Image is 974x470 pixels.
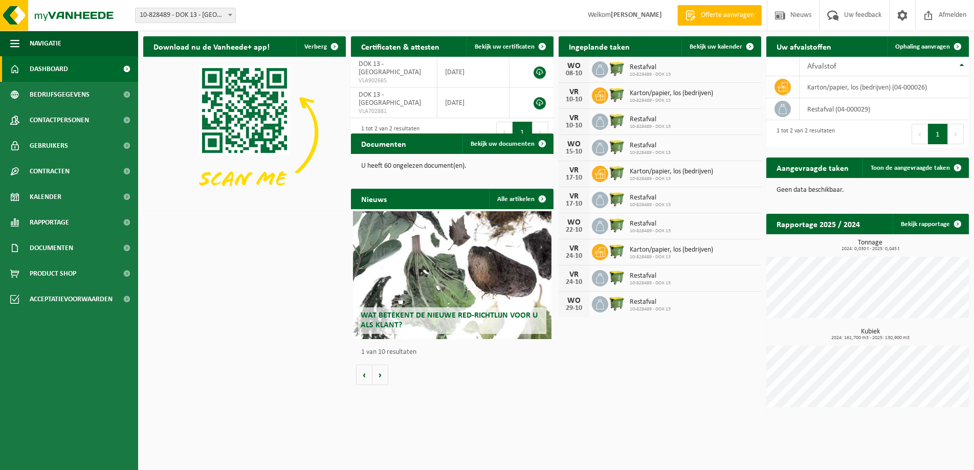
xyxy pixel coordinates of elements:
[895,43,950,50] span: Ophaling aanvragen
[564,244,584,253] div: VR
[136,8,235,23] span: 10-828489 - DOK 13 - GENT
[698,10,757,20] span: Offerte aanvragen
[630,124,671,130] span: 10-828489 - DOK 13
[356,121,419,143] div: 1 tot 2 van 2 resultaten
[630,220,671,228] span: Restafval
[533,122,548,142] button: Next
[30,286,113,312] span: Acceptatievoorwaarden
[608,242,626,260] img: WB-1100-HPE-GN-51
[928,124,948,144] button: 1
[681,36,760,57] a: Bekijk uw kalender
[630,228,671,234] span: 10-828489 - DOK 13
[361,311,538,329] span: Wat betekent de nieuwe RED-richtlijn voor u als klant?
[30,107,89,133] span: Contactpersonen
[948,124,964,144] button: Next
[351,36,450,56] h2: Certificaten & attesten
[30,235,73,261] span: Documenten
[771,247,969,252] span: 2024: 0,030 t - 2025: 0,045 t
[807,62,836,71] span: Afvalstof
[630,280,671,286] span: 10-828489 - DOK 13
[564,166,584,174] div: VR
[608,295,626,312] img: WB-1100-HPE-GN-51
[766,158,859,177] h2: Aangevraagde taken
[564,70,584,77] div: 08-10
[630,89,713,98] span: Karton/papier, los (bedrijven)
[143,36,280,56] h2: Download nu de Vanheede+ app!
[608,190,626,208] img: WB-1100-HPE-GN-51
[893,214,968,234] a: Bekijk rapportage
[437,87,510,118] td: [DATE]
[630,98,713,104] span: 10-828489 - DOK 13
[608,60,626,77] img: WB-1100-HPE-GN-51
[630,202,671,208] span: 10-828489 - DOK 13
[862,158,968,178] a: Toon de aangevraagde taken
[564,88,584,96] div: VR
[351,189,397,209] h2: Nieuws
[564,174,584,182] div: 17-10
[359,107,429,116] span: VLA702881
[800,98,969,120] td: restafval (04-000029)
[356,365,372,385] button: Vorige
[471,141,535,147] span: Bekijk uw documenten
[564,271,584,279] div: VR
[304,43,327,50] span: Verberg
[564,227,584,234] div: 22-10
[887,36,968,57] a: Ophaling aanvragen
[630,142,671,150] span: Restafval
[912,124,928,144] button: Previous
[489,189,552,209] a: Alle artikelen
[30,133,68,159] span: Gebruikers
[630,298,671,306] span: Restafval
[608,112,626,129] img: WB-1100-HPE-GN-51
[361,163,543,170] p: U heeft 60 ongelezen document(en).
[630,150,671,156] span: 10-828489 - DOK 13
[564,218,584,227] div: WO
[564,140,584,148] div: WO
[871,165,950,171] span: Toon de aangevraagde taken
[800,76,969,98] td: karton/papier, los (bedrijven) (04-000026)
[611,11,662,19] strong: [PERSON_NAME]
[30,56,68,82] span: Dashboard
[564,297,584,305] div: WO
[630,176,713,182] span: 10-828489 - DOK 13
[630,168,713,176] span: Karton/papier, los (bedrijven)
[437,57,510,87] td: [DATE]
[30,159,70,184] span: Contracten
[630,116,671,124] span: Restafval
[462,133,552,154] a: Bekijk uw documenten
[771,239,969,252] h3: Tonnage
[630,72,671,78] span: 10-828489 - DOK 13
[359,60,421,76] span: DOK 13 - [GEOGRAPHIC_DATA]
[351,133,416,153] h2: Documenten
[564,192,584,200] div: VR
[135,8,236,23] span: 10-828489 - DOK 13 - GENT
[630,246,713,254] span: Karton/papier, los (bedrijven)
[677,5,762,26] a: Offerte aanvragen
[359,91,421,107] span: DOK 13 - [GEOGRAPHIC_DATA]
[766,36,842,56] h2: Uw afvalstoffen
[564,62,584,70] div: WO
[559,36,640,56] h2: Ingeplande taken
[608,164,626,182] img: WB-1100-HPE-GN-51
[513,122,533,142] button: 1
[467,36,552,57] a: Bekijk uw certificaten
[630,272,671,280] span: Restafval
[30,31,61,56] span: Navigatie
[771,335,969,341] span: 2024: 161,700 m3 - 2025: 130,900 m3
[143,57,346,209] img: Download de VHEPlus App
[608,268,626,286] img: WB-1100-HPE-GN-51
[608,138,626,155] img: WB-1100-HPE-GN-51
[771,123,835,145] div: 1 tot 2 van 2 resultaten
[30,82,90,107] span: Bedrijfsgegevens
[564,122,584,129] div: 10-10
[30,184,61,210] span: Kalender
[564,253,584,260] div: 24-10
[564,148,584,155] div: 15-10
[771,328,969,341] h3: Kubiek
[564,200,584,208] div: 17-10
[475,43,535,50] span: Bekijk uw certificaten
[766,214,870,234] h2: Rapportage 2025 / 2024
[30,261,76,286] span: Product Shop
[372,365,388,385] button: Volgende
[630,306,671,312] span: 10-828489 - DOK 13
